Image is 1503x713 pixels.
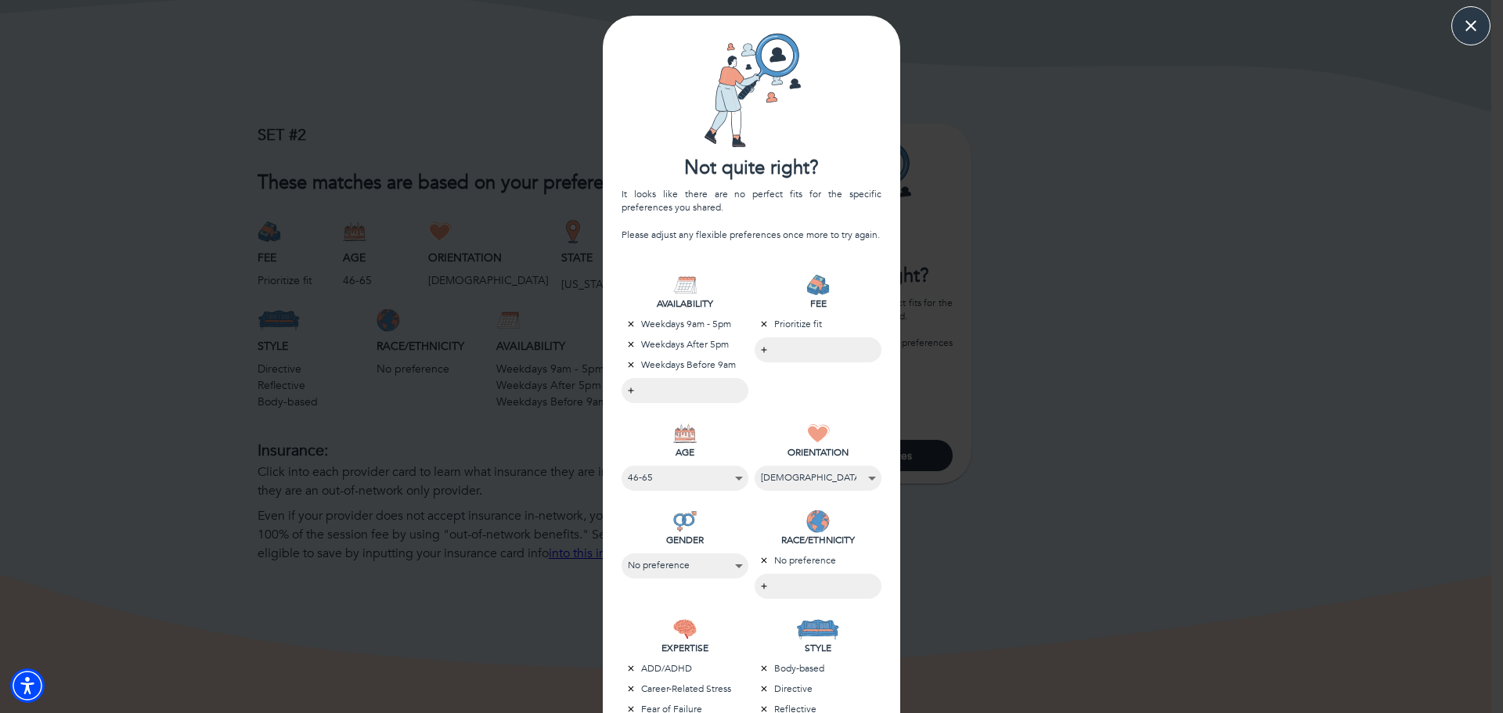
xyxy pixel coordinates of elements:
[755,553,881,567] p: No preference
[673,422,697,445] img: AGE
[673,510,697,533] img: GENDER
[622,682,748,696] p: Career-Related Stress
[806,273,830,297] img: FEE
[622,533,748,547] p: GENDER
[755,641,881,655] p: STYLE
[622,445,748,459] p: AGE
[673,618,697,641] img: EXPERTISE
[755,317,881,331] p: Prioritize fit
[755,297,881,311] p: FEE
[622,641,748,655] p: EXPERTISE
[755,661,881,675] p: Body-based
[622,337,748,351] p: Weekdays After 5pm
[622,661,748,675] p: ADD/ADHD
[622,188,881,242] div: It looks like there are no perfect fits for the specific preferences you shared. Please adjust an...
[796,618,839,641] img: STYLE
[673,273,697,297] img: AVAILABILITY
[806,422,830,445] img: ORIENTATION
[693,31,810,149] img: Card icon
[622,297,748,311] p: AVAILABILITY
[10,668,45,703] div: Accessibility Menu
[755,445,881,459] p: ORIENTATION
[603,155,900,182] div: Not quite right?
[755,682,881,696] p: Directive
[622,317,748,331] p: Weekdays 9am - 5pm
[806,510,830,533] img: RACE/ETHNICITY
[755,533,881,547] p: RACE/ETHNICITY
[622,358,748,372] p: Weekdays Before 9am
